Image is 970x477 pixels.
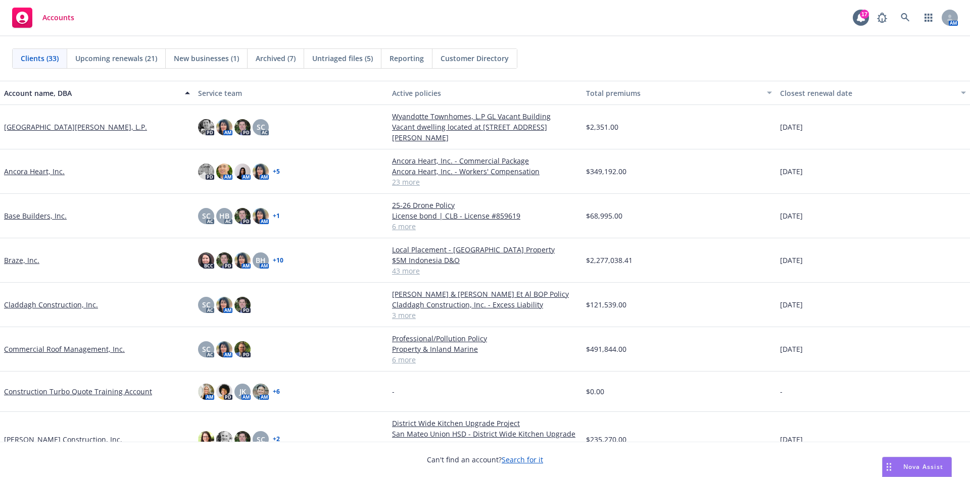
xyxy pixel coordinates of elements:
[42,14,74,22] span: Accounts
[918,8,939,28] a: Switch app
[273,169,280,175] a: + 5
[780,434,803,445] span: [DATE]
[392,200,578,210] a: 25-26 Drone Policy
[75,53,157,64] span: Upcoming renewals (21)
[253,164,269,180] img: photo
[780,122,803,132] span: [DATE]
[312,53,373,64] span: Untriaged files (5)
[202,210,211,221] span: SC
[194,81,388,105] button: Service team
[234,341,251,357] img: photo
[4,122,147,132] a: [GEOGRAPHIC_DATA][PERSON_NAME], L.P.
[872,8,892,28] a: Report a Bug
[903,462,943,471] span: Nova Assist
[392,244,578,255] a: Local Placement - [GEOGRAPHIC_DATA] Property
[253,384,269,400] img: photo
[4,88,179,98] div: Account name, DBA
[4,166,65,177] a: Ancora Heart, Inc.
[392,289,578,299] a: [PERSON_NAME] & [PERSON_NAME] Et Al BOP Policy
[392,255,578,266] a: $5M Indonesia D&O
[216,252,232,269] img: photo
[392,210,578,221] a: License bond | CLB - License #859619
[392,155,578,166] a: Ancora Heart, Inc. - Commercial Package
[216,384,232,400] img: photo
[392,111,578,122] a: Wyandotte Townhomes, L.P GL Vacant Building
[4,299,98,310] a: Claddagh Construction, Inc.
[780,88,955,98] div: Closest renewal date
[4,434,122,445] a: [PERSON_NAME] Construction, Inc.
[216,119,232,135] img: photo
[273,213,280,219] a: + 1
[4,344,125,354] a: Commercial Roof Management, Inc.
[586,166,626,177] span: $349,192.00
[780,210,803,221] span: [DATE]
[198,252,214,269] img: photo
[4,210,67,221] a: Base Builders, Inc.
[198,88,384,98] div: Service team
[198,164,214,180] img: photo
[392,429,578,450] a: San Mateo Union HSD - District Wide Kitchen Upgrade Project
[21,53,59,64] span: Clients (33)
[198,384,214,400] img: photo
[883,457,895,476] div: Drag to move
[586,434,626,445] span: $235,270.00
[4,255,39,266] a: Braze, Inc.
[441,53,509,64] span: Customer Directory
[780,166,803,177] span: [DATE]
[392,177,578,187] a: 23 more
[174,53,239,64] span: New businesses (1)
[392,266,578,276] a: 43 more
[392,418,578,429] a: District Wide Kitchen Upgrade Project
[253,208,269,224] img: photo
[392,88,578,98] div: Active policies
[392,386,395,397] span: -
[392,122,578,143] a: Vacant dwelling located at [STREET_ADDRESS][PERSON_NAME]
[895,8,915,28] a: Search
[234,119,251,135] img: photo
[780,255,803,266] span: [DATE]
[586,344,626,354] span: $491,844.00
[256,53,296,64] span: Archived (7)
[780,344,803,354] span: [DATE]
[234,252,251,269] img: photo
[257,434,265,445] span: SC
[273,436,280,442] a: + 2
[216,164,232,180] img: photo
[198,431,214,447] img: photo
[202,299,211,310] span: SC
[234,208,251,224] img: photo
[882,457,952,477] button: Nova Assist
[860,10,869,19] div: 17
[776,81,970,105] button: Closest renewal date
[273,257,283,263] a: + 10
[392,354,578,365] a: 6 more
[216,431,232,447] img: photo
[4,386,152,397] a: Construction Turbo Quote Training Account
[392,333,578,344] a: Professional/Pollution Policy
[392,299,578,310] a: Claddagh Construction, Inc. - Excess Liability
[502,455,543,464] a: Search for it
[257,122,265,132] span: SC
[216,341,232,357] img: photo
[780,386,783,397] span: -
[202,344,211,354] span: SC
[216,297,232,313] img: photo
[586,386,604,397] span: $0.00
[586,88,761,98] div: Total premiums
[582,81,776,105] button: Total premiums
[388,81,582,105] button: Active policies
[586,210,622,221] span: $68,995.00
[392,221,578,232] a: 6 more
[780,299,803,310] span: [DATE]
[586,122,618,132] span: $2,351.00
[198,119,214,135] img: photo
[8,4,78,32] a: Accounts
[219,210,229,221] span: HB
[239,386,246,397] span: JK
[392,344,578,354] a: Property & Inland Marine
